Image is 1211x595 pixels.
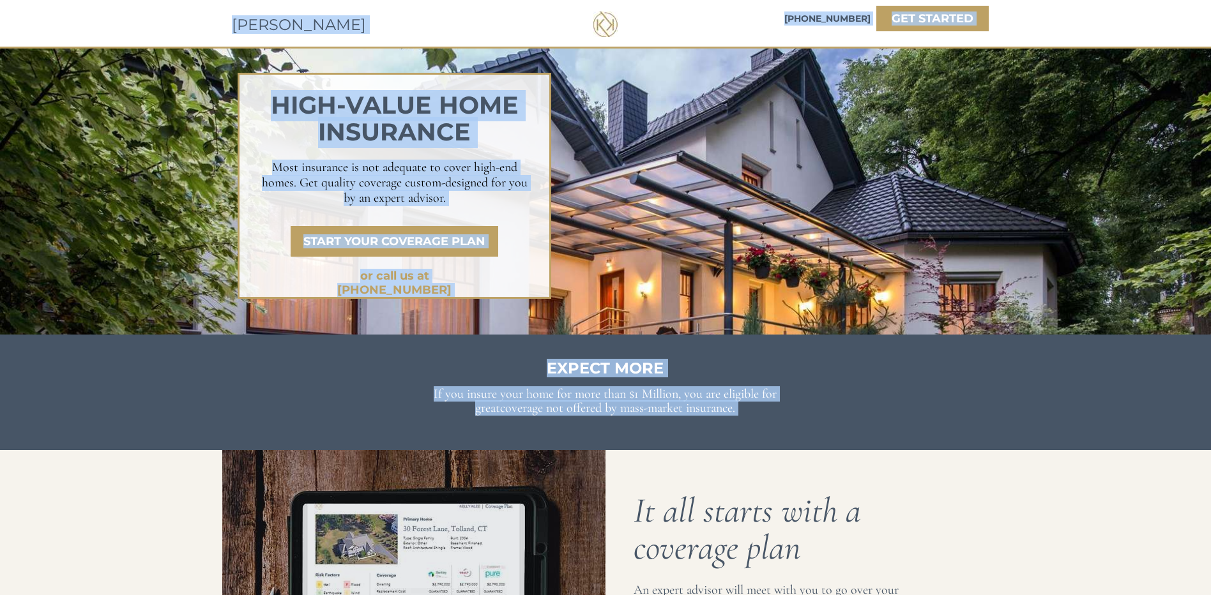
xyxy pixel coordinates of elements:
strong: GET STARTED [892,11,973,26]
span: HIGH-VALUE home insurance [271,90,519,147]
a: GET STARTED [876,6,989,31]
span: coverage not offered by mass-market insurance. [500,400,735,416]
span: It all starts with a coverage plan [634,489,861,569]
strong: START YOUR COVERAGE PLAN [303,234,485,248]
span: [PERSON_NAME] [232,15,366,34]
span: [PHONE_NUMBER] [784,13,871,24]
a: or call us at [PHONE_NUMBER] [312,265,477,287]
a: START YOUR COVERAGE PLAN [291,226,498,257]
span: EXPECT MORE [547,359,664,377]
span: Most insurance is not adequate to cover high-end homes. Get quality coverage custom-designed for ... [262,160,528,206]
strong: or call us at [PHONE_NUMBER] [337,269,452,297]
span: If you insure your home for more than $1 Million, you are eligible for great [434,386,777,416]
